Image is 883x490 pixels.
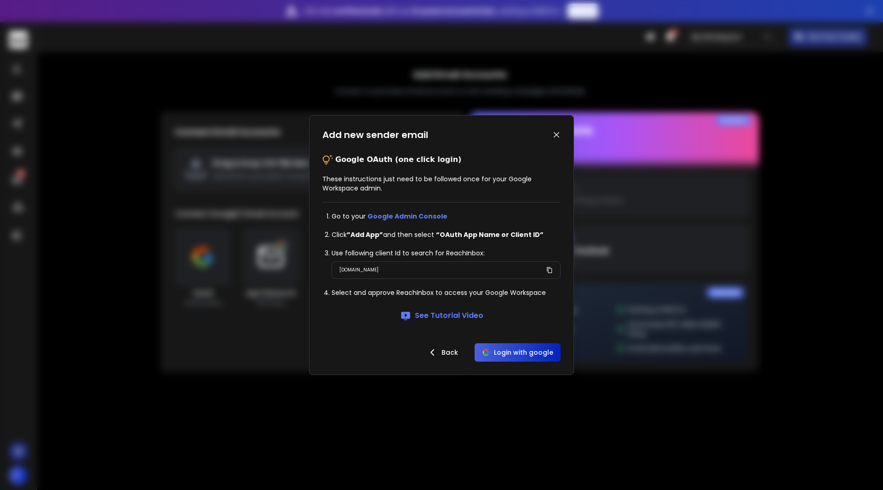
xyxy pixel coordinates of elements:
li: Go to your [332,212,561,221]
p: Google OAuth (one click login) [335,154,461,165]
button: Back [419,343,465,362]
p: [DOMAIN_NAME] [339,265,378,275]
img: tips [322,154,333,165]
a: See Tutorial Video [400,310,483,321]
button: Login with google [475,343,561,362]
li: Select and approve ReachInbox to access your Google Workspace [332,288,561,297]
p: These instructions just need to be followed once for your Google Workspace admin. [322,174,561,193]
h1: Add new sender email [322,128,428,141]
li: Click and then select [332,230,561,239]
strong: “OAuth App Name or Client ID” [436,230,544,239]
strong: ”Add App” [347,230,383,239]
a: Google Admin Console [367,212,447,221]
li: Use following client Id to search for ReachInbox: [332,248,561,258]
